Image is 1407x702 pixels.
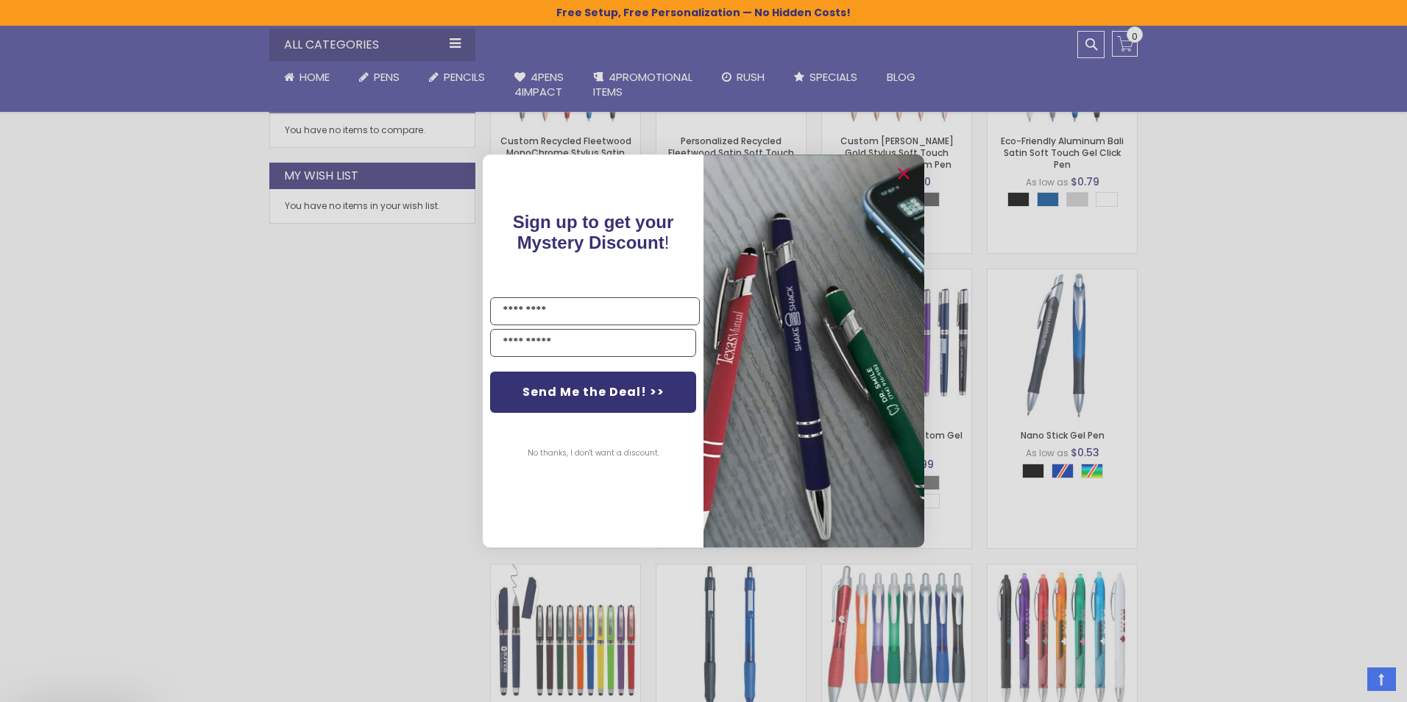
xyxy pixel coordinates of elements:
button: No thanks, I don't want a discount. [520,435,667,472]
button: Close dialog [892,162,915,185]
button: Send Me the Deal! >> [490,372,696,413]
span: ! [513,212,674,252]
span: Sign up to get your Mystery Discount [513,212,674,252]
img: pop-up-image [703,155,924,547]
iframe: Google Customer Reviews [1286,662,1407,702]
